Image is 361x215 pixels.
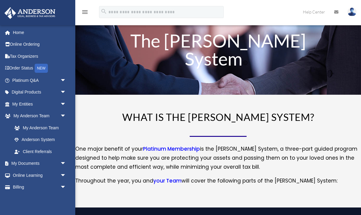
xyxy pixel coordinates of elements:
span: arrow_drop_down [60,98,72,110]
span: arrow_drop_down [60,74,72,87]
a: My Anderson Teamarrow_drop_down [4,110,75,122]
span: arrow_drop_down [60,158,72,170]
a: menu [81,11,89,16]
a: Platinum Membership [143,145,200,155]
a: Anderson System [8,134,72,146]
p: One major benefit of your is the [PERSON_NAME] System, a three-part guided program designed to he... [75,145,361,177]
img: Anderson Advisors Platinum Portal [3,7,57,19]
span: arrow_drop_down [60,169,72,182]
div: NEW [35,64,48,73]
span: arrow_drop_down [60,181,72,194]
span: WHAT IS THE [PERSON_NAME] SYSTEM? [122,111,314,123]
a: Digital Productsarrow_drop_down [4,86,75,98]
span: arrow_drop_down [60,110,72,122]
a: Online Ordering [4,38,75,51]
i: search [101,8,107,15]
i: menu [81,8,89,16]
h1: The [PERSON_NAME] System [104,32,332,71]
a: Client Referrals [8,146,75,158]
a: My Anderson Team [8,122,75,134]
p: Throughout the year, you and will cover the following parts of the [PERSON_NAME] System: [75,177,361,186]
span: arrow_drop_down [60,86,72,99]
a: your Team [153,177,182,187]
img: User Pic [347,8,356,16]
a: Order StatusNEW [4,62,75,75]
a: Home [4,26,75,38]
a: My Entitiesarrow_drop_down [4,98,75,110]
a: Events Calendar [4,193,75,205]
a: My Documentsarrow_drop_down [4,158,75,170]
a: Online Learningarrow_drop_down [4,169,75,181]
a: Platinum Q&Aarrow_drop_down [4,74,75,86]
a: Tax Organizers [4,50,75,62]
a: Billingarrow_drop_down [4,181,75,193]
